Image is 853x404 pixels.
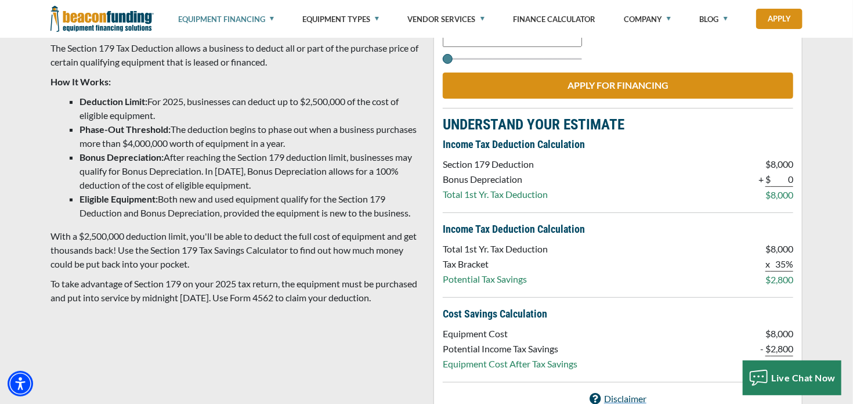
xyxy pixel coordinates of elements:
div: Accessibility Menu [8,371,33,396]
strong: Deduction Limit: [79,96,147,107]
p: 8,000 [771,327,793,341]
li: The deduction begins to phase out when a business purchases more than $4,000,000 worth of equipme... [79,122,420,150]
input: Select range [443,58,582,60]
p: 2,800 [771,273,793,287]
strong: How It Works: [50,76,111,87]
p: Income Tax Deduction Calculation [443,222,793,236]
p: Total 1st Yr. Tax Deduction [443,187,548,201]
p: $ [765,188,771,202]
p: 35% [771,257,793,272]
p: - [760,342,764,356]
p: 5,200 [771,358,793,371]
p: $ [765,358,771,371]
p: To take advantage of Section 179 on your 2025 tax return, the equipment must be purchased and put... [50,277,420,305]
p: Total 1st Yr. Tax Deduction [443,242,548,256]
p: Cost Savings Calculation [443,307,793,321]
p: Potential Tax Savings [443,272,548,286]
a: Apply [756,9,803,29]
p: 0 [771,172,793,187]
a: APPLY FOR FINANCING [443,73,793,99]
p: $ [765,172,771,187]
p: Equipment Cost [443,327,577,341]
p: $ [765,342,771,356]
button: Live Chat Now [743,360,842,395]
p: UNDERSTAND YOUR ESTIMATE [443,118,793,132]
p: Tax Bracket [443,257,548,271]
p: $ [765,242,771,256]
p: 8,000 [771,157,793,171]
strong: Bonus Depreciation: [79,151,164,163]
li: After reaching the Section 179 deduction limit, businesses may qualify for Bonus Depreciation. In... [79,150,420,192]
span: Live Chat Now [772,372,836,383]
p: The Section 179 Tax Deduction allows a business to deduct all or part of the purchase price of ce... [50,41,420,69]
p: 8,000 [771,188,793,202]
p: Potential Income Tax Savings [443,342,577,356]
strong: Phase-Out Threshold: [79,124,171,135]
p: $ [765,157,771,171]
p: $ [765,327,771,341]
p: With a $2,500,000 deduction limit, you'll be able to deduct the full cost of equipment and get th... [50,229,420,271]
li: Both new and used equipment qualify for the Section 179 Deduction and Bonus Depreciation, provide... [79,192,420,220]
p: Section 179 Deduction [443,157,548,171]
strong: Eligible Equipment: [79,193,158,204]
p: + [758,172,764,186]
p: Income Tax Deduction Calculation [443,138,793,151]
p: x [765,257,771,272]
li: For 2025, businesses can deduct up to $2,500,000 of the cost of eligible equipment. [79,95,420,122]
p: Equipment Cost After Tax Savings [443,357,577,371]
p: $ [765,273,771,287]
p: Bonus Depreciation [443,172,548,186]
p: 8,000 [771,242,793,256]
p: 2,800 [771,342,793,356]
